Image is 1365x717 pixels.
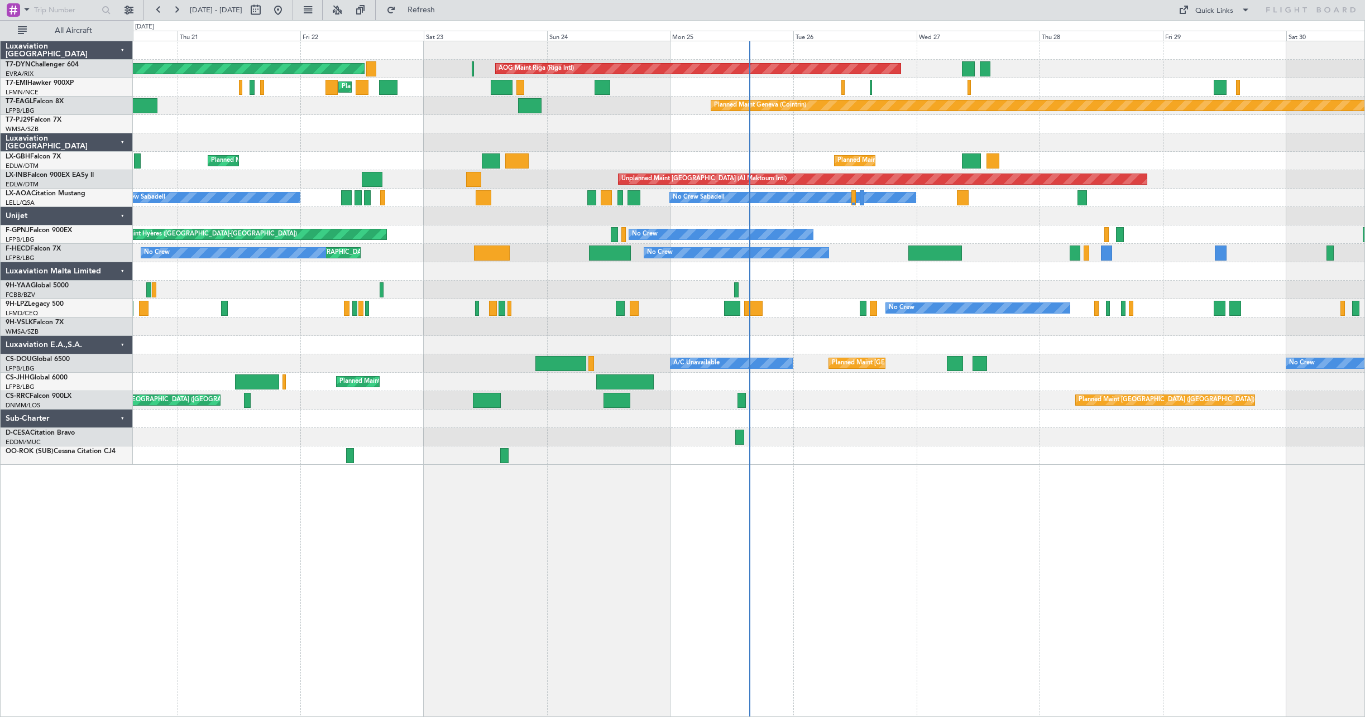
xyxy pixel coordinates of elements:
[6,190,85,197] a: LX-AOACitation Mustang
[6,153,30,160] span: LX-GBH
[6,319,33,326] span: 9H-VSLK
[6,162,39,170] a: EDLW/DTM
[135,22,154,32] div: [DATE]
[1289,355,1315,372] div: No Crew
[6,190,31,197] span: LX-AOA
[632,226,658,243] div: No Crew
[6,319,64,326] a: 9H-VSLKFalcon 7X
[1163,31,1286,41] div: Fri 29
[499,60,574,77] div: AOG Maint Riga (Riga Intl)
[6,227,30,234] span: F-GPNJ
[6,80,74,86] a: T7-EMIHawker 900XP
[6,61,31,68] span: T7-DYN
[670,31,793,41] div: Mon 25
[6,282,69,289] a: 9H-YAAGlobal 5000
[6,227,72,234] a: F-GPNJFalcon 900EX
[6,98,33,105] span: T7-EAGL
[6,172,94,179] a: LX-INBFalcon 900EX EASy II
[6,117,61,123] a: T7-PJ29Falcon 7X
[190,5,242,15] span: [DATE] - [DATE]
[1079,392,1254,408] div: Planned Maint [GEOGRAPHIC_DATA] ([GEOGRAPHIC_DATA])
[264,244,439,261] div: Planned Maint [GEOGRAPHIC_DATA] ([GEOGRAPHIC_DATA])
[647,244,673,261] div: No Crew
[6,282,31,289] span: 9H-YAA
[211,152,336,169] div: Planned Maint Nice ([GEOGRAPHIC_DATA])
[6,401,40,410] a: DNMM/LOS
[6,235,35,244] a: LFPB/LBG
[6,356,32,363] span: CS-DOU
[547,31,670,41] div: Sun 24
[6,80,27,86] span: T7-EMI
[889,300,914,316] div: No Crew
[6,246,61,252] a: F-HECDFalcon 7X
[837,152,962,169] div: Planned Maint Nice ([GEOGRAPHIC_DATA])
[6,430,75,436] a: D-CESACitation Bravo
[1173,1,1256,19] button: Quick Links
[832,355,1008,372] div: Planned Maint [GEOGRAPHIC_DATA] ([GEOGRAPHIC_DATA])
[714,97,806,114] div: Planned Maint Geneva (Cointrin)
[6,172,27,179] span: LX-INB
[6,393,71,400] a: CS-RRCFalcon 900LX
[113,189,165,206] div: No Crew Sabadell
[6,70,33,78] a: EVRA/RIX
[144,244,170,261] div: No Crew
[1195,6,1233,17] div: Quick Links
[6,448,116,455] a: OO-ROK (SUB)Cessna Citation CJ4
[6,356,70,363] a: CS-DOUGlobal 6500
[673,355,720,372] div: A/C Unavailable
[34,2,98,18] input: Trip Number
[6,374,68,381] a: CS-JHHGlobal 6000
[6,107,35,115] a: LFPB/LBG
[12,22,121,40] button: All Aircraft
[6,291,35,299] a: FCBB/BZV
[381,1,448,19] button: Refresh
[1040,31,1163,41] div: Thu 28
[6,328,39,336] a: WMSA/SZB
[6,153,61,160] a: LX-GBHFalcon 7X
[339,373,515,390] div: Planned Maint [GEOGRAPHIC_DATA] ([GEOGRAPHIC_DATA])
[29,27,118,35] span: All Aircraft
[6,246,30,252] span: F-HECD
[6,98,64,105] a: T7-EAGLFalcon 8X
[6,125,39,133] a: WMSA/SZB
[6,301,64,307] a: 9H-LPZLegacy 500
[6,430,30,436] span: D-CESA
[621,171,787,187] div: Unplanned Maint [GEOGRAPHIC_DATA] (Al Maktoum Intl)
[673,189,725,206] div: No Crew Sabadell
[6,448,54,455] span: OO-ROK (SUB)
[108,226,297,243] div: AOG Maint Hyères ([GEOGRAPHIC_DATA]-[GEOGRAPHIC_DATA])
[6,309,38,317] a: LFMD/CEQ
[398,6,445,14] span: Refresh
[178,31,301,41] div: Thu 21
[6,117,31,123] span: T7-PJ29
[6,199,35,207] a: LELL/QSA
[917,31,1040,41] div: Wed 27
[793,31,917,41] div: Tue 26
[6,180,39,189] a: EDLW/DTM
[424,31,547,41] div: Sat 23
[6,301,28,307] span: 9H-LPZ
[6,374,30,381] span: CS-JHH
[6,383,35,391] a: LFPB/LBG
[6,254,35,262] a: LFPB/LBG
[6,393,30,400] span: CS-RRC
[83,392,258,408] div: Planned Maint [GEOGRAPHIC_DATA] ([GEOGRAPHIC_DATA])
[300,31,424,41] div: Fri 22
[342,79,406,95] div: Planned Maint Chester
[6,438,41,446] a: EDDM/MUC
[6,364,35,373] a: LFPB/LBG
[6,61,79,68] a: T7-DYNChallenger 604
[6,88,39,97] a: LFMN/NCE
